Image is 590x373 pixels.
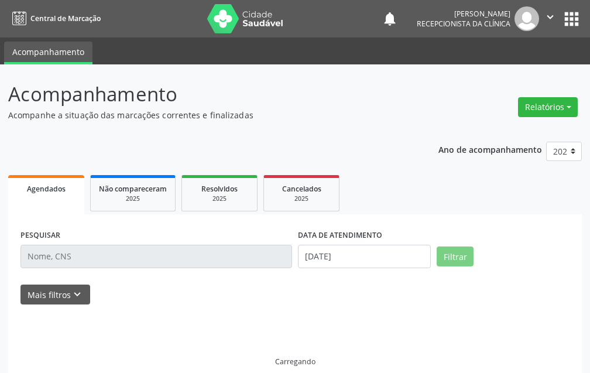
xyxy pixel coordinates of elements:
div: 2025 [272,194,331,203]
button: Relatórios [518,97,578,117]
button: apps [561,9,582,29]
button: Filtrar [437,247,474,266]
div: Carregando [275,357,315,367]
button:  [539,6,561,31]
span: Agendados [27,184,66,194]
p: Acompanhe a situação das marcações correntes e finalizadas [8,109,410,121]
span: Não compareceram [99,184,167,194]
a: Central de Marcação [8,9,101,28]
span: Resolvidos [201,184,238,194]
a: Acompanhamento [4,42,92,64]
img: img [514,6,539,31]
div: 2025 [190,194,249,203]
p: Ano de acompanhamento [438,142,542,156]
label: DATA DE ATENDIMENTO [298,227,382,245]
span: Cancelados [282,184,321,194]
div: [PERSON_NAME] [417,9,510,19]
p: Acompanhamento [8,80,410,109]
button: notifications [382,11,398,27]
label: PESQUISAR [20,227,60,245]
button: Mais filtroskeyboard_arrow_down [20,285,90,305]
input: Nome, CNS [20,245,292,268]
span: Recepcionista da clínica [417,19,510,29]
i: keyboard_arrow_down [71,288,84,301]
input: Selecione um intervalo [298,245,431,268]
i:  [544,11,557,23]
div: 2025 [99,194,167,203]
span: Central de Marcação [30,13,101,23]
